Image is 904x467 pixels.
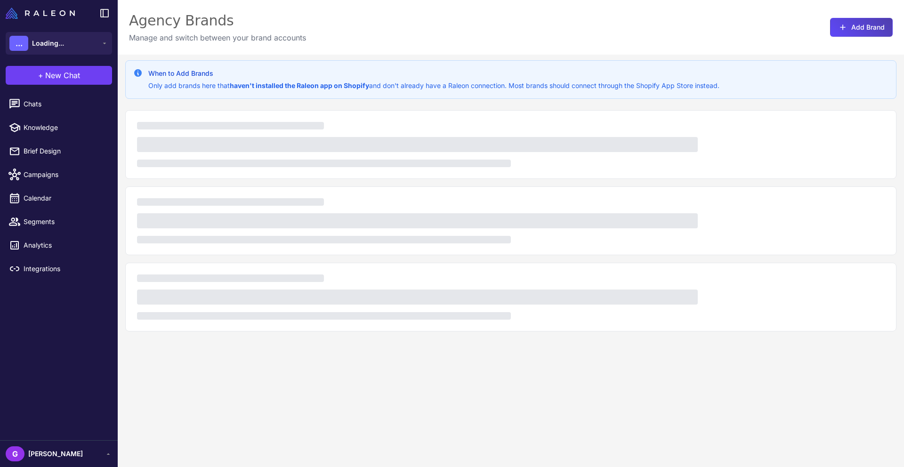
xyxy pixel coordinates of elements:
span: Integrations [24,264,106,274]
div: Agency Brands [129,11,306,30]
p: Manage and switch between your brand accounts [129,32,306,43]
span: Loading... [32,38,64,48]
span: New Chat [45,70,80,81]
img: Raleon Logo [6,8,75,19]
button: +New Chat [6,66,112,85]
a: Brief Design [4,141,114,161]
a: Chats [4,94,114,114]
a: Knowledge [4,118,114,137]
a: Calendar [4,188,114,208]
span: Analytics [24,240,106,250]
strong: haven't installed the Raleon app on Shopify [230,81,369,89]
p: Only add brands here that and don't already have a Raleon connection. Most brands should connect ... [148,81,719,91]
span: Chats [24,99,106,109]
a: Raleon Logo [6,8,79,19]
div: ... [9,36,28,51]
span: Knowledge [24,122,106,133]
span: Calendar [24,193,106,203]
span: + [38,70,43,81]
a: Analytics [4,235,114,255]
span: Segments [24,217,106,227]
button: ...Loading... [6,32,112,55]
a: Campaigns [4,165,114,185]
a: Segments [4,212,114,232]
span: Campaigns [24,169,106,180]
div: G [6,446,24,461]
span: Brief Design [24,146,106,156]
h3: When to Add Brands [148,68,719,79]
a: Integrations [4,259,114,279]
span: [PERSON_NAME] [28,449,83,459]
button: Add Brand [830,18,893,37]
